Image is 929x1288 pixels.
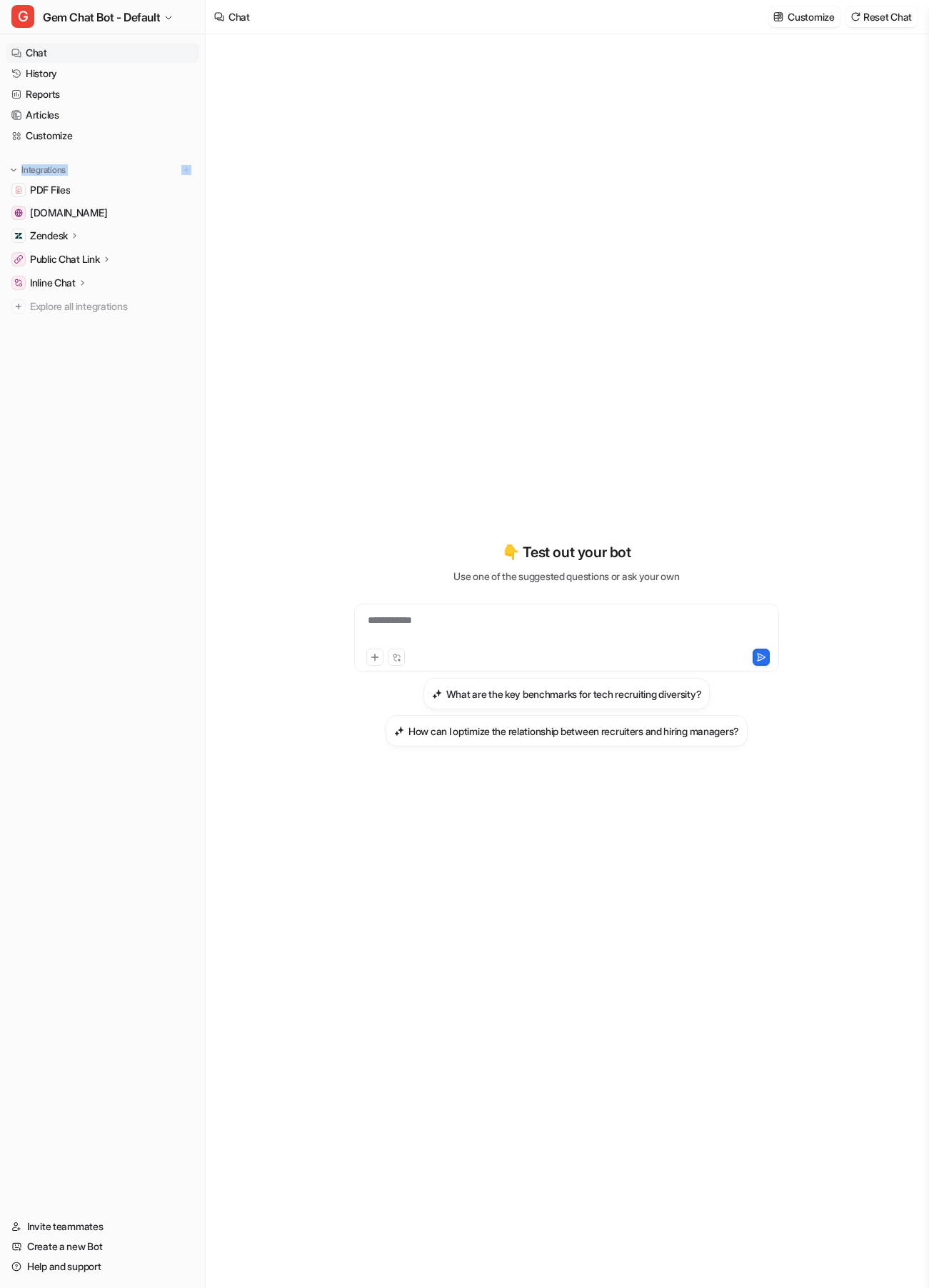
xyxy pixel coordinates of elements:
a: Articles [6,105,199,125]
span: G [11,5,34,28]
img: status.gem.com [14,209,23,217]
img: menu_add.svg [181,165,191,175]
img: customize [773,11,783,22]
h3: What are the key benchmarks for tech recruiting diversity? [446,687,702,702]
img: How can I optimize the relationship between recruiters and hiring managers? [394,726,404,737]
p: Integrations [21,164,66,176]
button: How can I optimize the relationship between recruiters and hiring managers?How can I optimize the... [386,715,748,747]
img: PDF Files [14,186,23,194]
p: Public Chat Link [30,252,100,266]
img: expand menu [9,165,19,175]
p: Inline Chat [30,276,76,290]
a: Reports [6,84,199,104]
img: Public Chat Link [14,255,23,264]
span: PDF Files [30,183,70,197]
span: Gem Chat Bot - Default [43,7,160,27]
a: Invite teammates [6,1217,199,1237]
button: Customize [769,6,840,27]
h3: How can I optimize the relationship between recruiters and hiring managers? [408,724,739,739]
a: Explore all integrations [6,296,199,316]
button: What are the key benchmarks for tech recruiting diversity?What are the key benchmarks for tech re... [423,678,710,709]
a: Chat [6,43,199,63]
img: reset [850,11,860,22]
span: Explore all integrations [30,295,194,318]
img: Inline Chat [14,279,23,287]
img: explore all integrations [11,299,26,314]
button: Reset Chat [846,6,918,27]
p: Customize [788,9,834,24]
a: Customize [6,126,199,146]
a: PDF FilesPDF Files [6,180,199,200]
div: Chat [229,9,250,24]
p: Use one of the suggested questions or ask your own [453,569,679,584]
img: Zendesk [14,231,23,240]
a: Help and support [6,1257,199,1277]
img: What are the key benchmarks for tech recruiting diversity? [432,689,442,699]
p: Zendesk [30,229,68,243]
a: Create a new Bot [6,1237,199,1257]
a: History [6,64,199,84]
a: status.gem.com[DOMAIN_NAME] [6,203,199,223]
button: Integrations [6,163,70,177]
p: 👇 Test out your bot [502,541,631,563]
span: [DOMAIN_NAME] [30,206,107,220]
